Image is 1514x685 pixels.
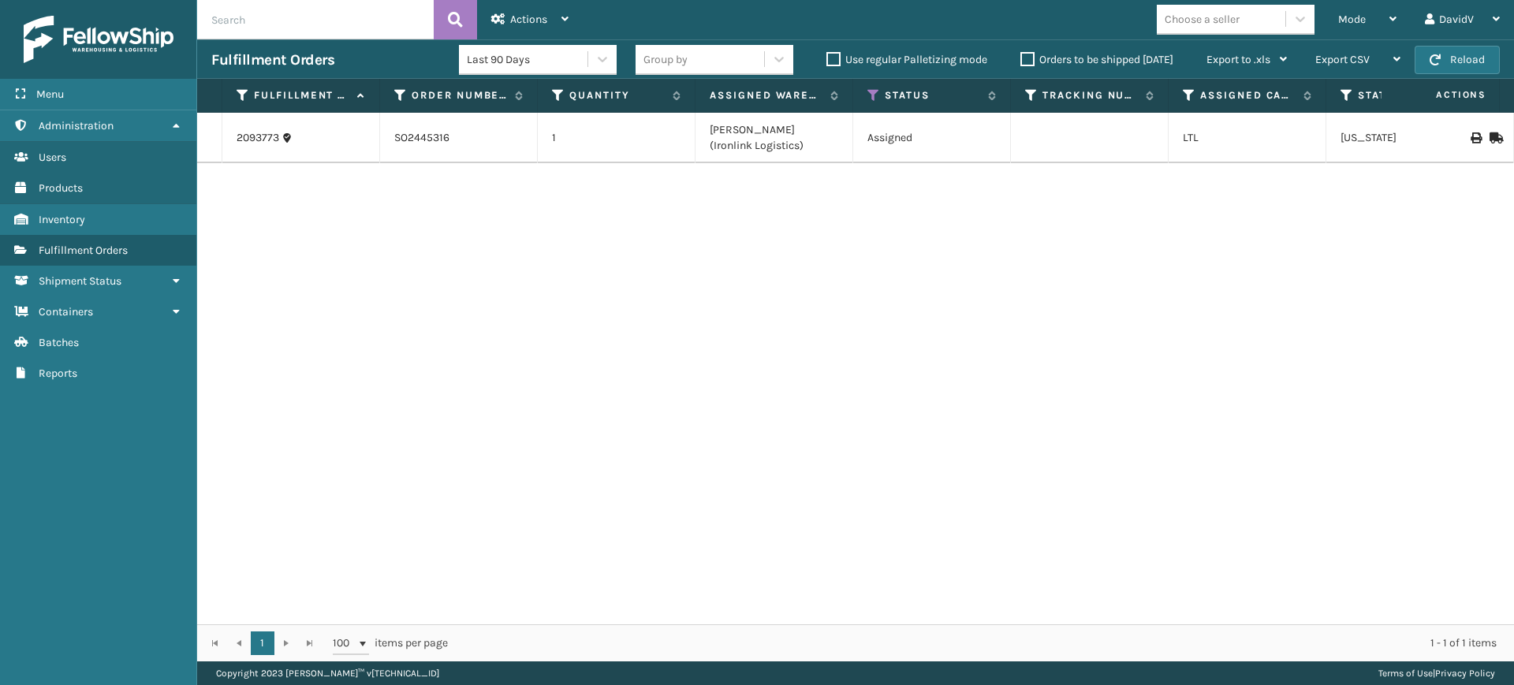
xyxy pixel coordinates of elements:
span: items per page [333,631,448,655]
div: 1 - 1 of 1 items [470,635,1497,651]
label: Use regular Palletizing mode [826,53,987,66]
label: State [1358,88,1453,102]
a: 2093773 [237,130,279,146]
span: Fulfillment Orders [39,244,128,257]
span: Menu [36,87,64,101]
div: Last 90 Days [467,51,589,68]
td: [US_STATE] [1326,113,1484,163]
label: Quantity [569,88,665,102]
label: Assigned Carrier Service [1200,88,1296,102]
div: Group by [643,51,688,68]
td: 1 [538,113,695,163]
label: Tracking Number [1042,88,1138,102]
label: Status [885,88,980,102]
a: Privacy Policy [1435,668,1495,679]
div: Choose a seller [1165,11,1240,28]
span: Export CSV [1315,53,1370,66]
h3: Fulfillment Orders [211,50,334,69]
i: Mark as Shipped [1490,132,1499,143]
a: 1 [251,631,274,655]
span: Shipment Status [39,274,121,288]
span: 100 [333,635,356,651]
span: Export to .xls [1206,53,1270,66]
button: Reload [1415,46,1500,74]
span: Containers [39,305,93,318]
span: Inventory [39,213,85,226]
p: Copyright 2023 [PERSON_NAME]™ v [TECHNICAL_ID] [216,661,439,685]
span: Users [39,151,66,164]
td: [PERSON_NAME] (Ironlink Logistics) [695,113,853,163]
label: Order Number [412,88,507,102]
span: Actions [1386,82,1496,108]
div: | [1378,661,1495,685]
label: Orders to be shipped [DATE] [1020,53,1173,66]
span: Mode [1338,13,1366,26]
i: Print BOL [1471,132,1480,143]
span: Actions [510,13,547,26]
span: Batches [39,336,79,349]
td: SO2445316 [380,113,538,163]
span: Administration [39,119,114,132]
label: Assigned Warehouse [710,88,822,102]
span: Products [39,181,83,195]
td: Assigned [853,113,1011,163]
a: Terms of Use [1378,668,1433,679]
img: logo [24,16,173,63]
span: Reports [39,367,77,380]
label: Fulfillment Order Id [254,88,349,102]
td: LTL [1169,113,1326,163]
